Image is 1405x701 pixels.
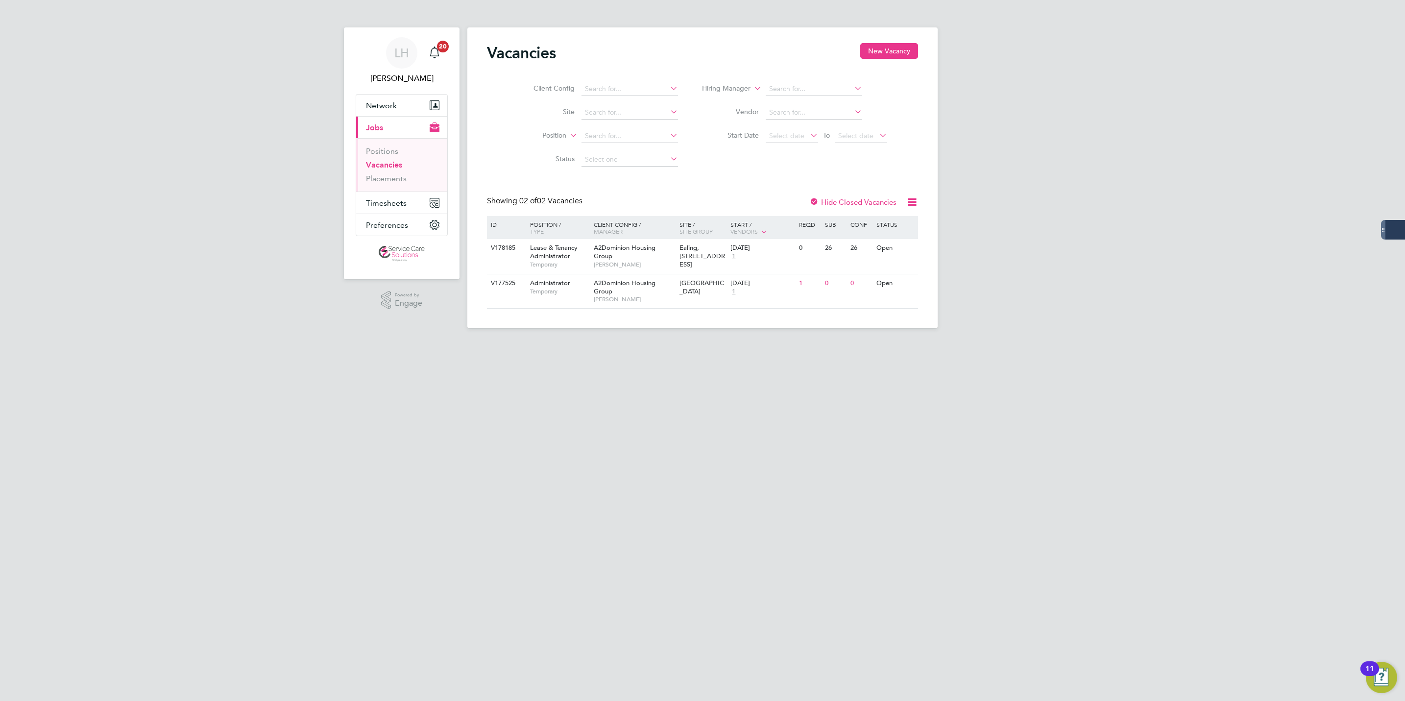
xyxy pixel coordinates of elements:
div: Site / [677,216,728,240]
div: Client Config / [591,216,677,240]
a: Go to home page [356,246,448,262]
div: 11 [1365,669,1374,681]
span: 1 [730,288,737,296]
img: servicecare-logo-retina.png [379,246,425,262]
h2: Vacancies [487,43,556,63]
div: 0 [848,274,873,292]
div: V177525 [488,274,523,292]
div: V178185 [488,239,523,257]
span: Timesheets [366,198,407,208]
a: Positions [366,146,398,156]
div: Showing [487,196,584,206]
nav: Main navigation [344,27,460,279]
input: Select one [581,153,678,167]
div: Reqd [797,216,822,233]
div: 1 [797,274,822,292]
div: Start / [728,216,797,241]
span: Select date [769,131,804,140]
div: Position / [523,216,591,240]
label: Hide Closed Vacancies [809,197,896,207]
span: Engage [395,299,422,308]
div: 0 [797,239,822,257]
label: Status [518,154,575,163]
input: Search for... [766,82,862,96]
span: Site Group [679,227,713,235]
div: Status [874,216,917,233]
span: Preferences [366,220,408,230]
div: Jobs [356,138,447,192]
input: Search for... [581,106,678,120]
a: Placements [366,174,407,183]
div: [DATE] [730,279,794,288]
span: Lewis Hodson [356,73,448,84]
a: 20 [425,37,444,69]
span: 02 Vacancies [519,196,582,206]
div: Sub [823,216,848,233]
span: 02 of [519,196,537,206]
label: Start Date [702,131,759,140]
span: 1 [730,252,737,261]
div: 26 [848,239,873,257]
div: 0 [823,274,848,292]
button: Network [356,95,447,116]
label: Client Config [518,84,575,93]
a: LH[PERSON_NAME] [356,37,448,84]
button: Timesheets [356,192,447,214]
input: Search for... [766,106,862,120]
span: Administrator [530,279,570,287]
span: Manager [594,227,623,235]
span: Lease & Tenancy Administrator [530,243,578,260]
span: 20 [437,41,449,52]
input: Search for... [581,129,678,143]
button: Jobs [356,117,447,138]
span: Jobs [366,123,383,132]
button: Open Resource Center, 11 new notifications [1366,662,1397,693]
span: A2Dominion Housing Group [594,243,655,260]
span: [PERSON_NAME] [594,261,675,268]
span: Ealing, [STREET_ADDRESS] [679,243,725,268]
span: Vendors [730,227,758,235]
span: Select date [838,131,873,140]
button: Preferences [356,214,447,236]
label: Site [518,107,575,116]
span: Network [366,101,397,110]
input: Search for... [581,82,678,96]
div: Conf [848,216,873,233]
span: Temporary [530,261,589,268]
div: Open [874,274,917,292]
span: A2Dominion Housing Group [594,279,655,295]
label: Position [510,131,566,141]
label: Hiring Manager [694,84,751,94]
span: Powered by [395,291,422,299]
span: [PERSON_NAME] [594,295,675,303]
label: Vendor [702,107,759,116]
div: ID [488,216,523,233]
div: [DATE] [730,244,794,252]
span: Temporary [530,288,589,295]
a: Powered byEngage [381,291,423,310]
span: To [820,129,833,142]
a: Vacancies [366,160,402,169]
div: Open [874,239,917,257]
span: Type [530,227,544,235]
span: LH [394,47,409,59]
div: 26 [823,239,848,257]
button: New Vacancy [860,43,918,59]
span: [GEOGRAPHIC_DATA] [679,279,724,295]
